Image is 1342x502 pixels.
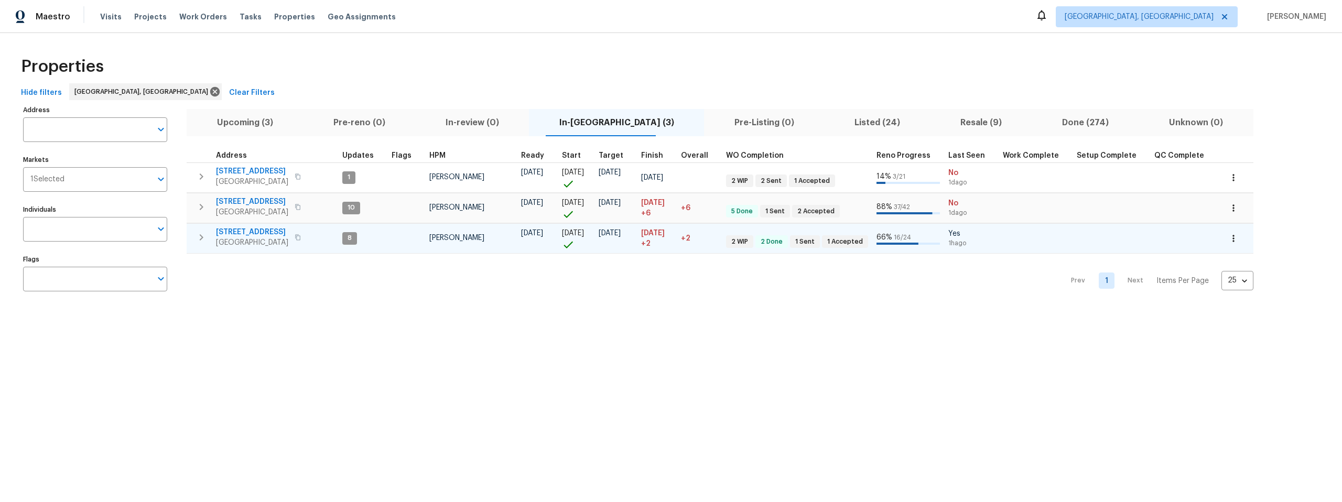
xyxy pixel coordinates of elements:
span: Start [562,152,581,159]
span: [DATE] [521,169,543,176]
span: [PERSON_NAME] [1263,12,1326,22]
span: Visits [100,12,122,22]
span: +2 [681,235,690,242]
span: Hide filters [21,86,62,100]
span: Done (274) [1038,115,1133,130]
button: Open [154,172,168,187]
span: 2 Done [756,237,787,246]
span: [GEOGRAPHIC_DATA] [216,207,288,217]
span: 37 / 42 [894,204,910,210]
td: Project started on time [558,193,594,223]
span: [DATE] [641,174,663,181]
span: [DATE] [599,169,621,176]
span: [PERSON_NAME] [429,234,484,242]
span: Pre-Listing (0) [710,115,818,130]
span: 1 Selected [30,175,64,184]
span: Clear Filters [229,86,275,100]
span: [STREET_ADDRESS] [216,227,288,237]
span: Geo Assignments [328,12,396,22]
span: HPM [429,152,446,159]
span: 1d ago [948,178,994,187]
span: Upcoming (3) [193,115,297,130]
span: Work Complete [1003,152,1059,159]
span: Pre-reno (0) [309,115,409,130]
span: Properties [274,12,315,22]
div: Target renovation project end date [599,152,633,159]
span: 1 Sent [761,207,789,216]
span: [GEOGRAPHIC_DATA], [GEOGRAPHIC_DATA] [74,86,212,97]
button: Hide filters [17,83,66,103]
td: 6 day(s) past target finish date [677,193,722,223]
nav: Pagination Navigation [1061,260,1253,302]
span: [DATE] [521,199,543,206]
span: Projects [134,12,167,22]
span: WO Completion [726,152,784,159]
span: 16 / 24 [894,234,911,241]
span: [DATE] [599,230,621,237]
span: Flags [392,152,412,159]
span: Yes [948,228,994,239]
span: [DATE] [562,169,584,176]
span: 8 [343,234,356,243]
span: [STREET_ADDRESS] [216,166,288,177]
span: +2 [641,238,651,249]
div: Days past target finish date [681,152,718,159]
span: 1 [343,173,354,182]
div: 25 [1221,267,1253,294]
span: 1 Sent [791,237,819,246]
span: [DATE] [641,199,665,206]
label: Address [23,107,167,113]
span: [DATE] [562,230,584,237]
span: Resale (9) [937,115,1026,130]
span: Target [599,152,623,159]
div: Actual renovation start date [562,152,590,159]
span: In-review (0) [421,115,523,130]
span: 2 WIP [727,177,752,185]
span: No [948,198,994,209]
span: +6 [681,204,690,212]
button: Open [154,271,168,286]
td: Scheduled to finish 6 day(s) late [637,193,677,223]
span: 5 Done [727,207,757,216]
span: QC Complete [1154,152,1204,159]
span: Maestro [36,12,70,22]
span: [GEOGRAPHIC_DATA] [216,237,288,248]
span: 2 Sent [756,177,786,185]
span: 1h ago [948,239,994,248]
span: [STREET_ADDRESS] [216,197,288,207]
p: Items Per Page [1156,276,1209,286]
span: Last Seen [948,152,985,159]
span: 66 % [876,234,892,241]
td: 2 day(s) past target finish date [677,223,722,253]
div: [GEOGRAPHIC_DATA], [GEOGRAPHIC_DATA] [69,83,222,100]
span: 14 % [876,173,891,180]
span: [DATE] [521,230,543,237]
span: 3 / 21 [893,173,905,180]
span: [DATE] [562,199,584,206]
span: 2 WIP [727,237,752,246]
span: Properties [21,61,104,72]
span: Updates [342,152,374,159]
a: Goto page 1 [1099,272,1114,289]
td: Project started on time [558,223,594,253]
span: Unknown (0) [1145,115,1247,130]
span: Ready [521,152,544,159]
span: 10 [343,203,359,212]
span: +6 [641,208,651,219]
span: Tasks [240,13,262,20]
span: Reno Progress [876,152,930,159]
span: [DATE] [599,199,621,206]
span: Listed (24) [831,115,924,130]
span: 88 % [876,203,892,211]
label: Individuals [23,206,167,213]
button: Open [154,222,168,236]
div: Projected renovation finish date [641,152,673,159]
span: 1 Accepted [790,177,834,185]
span: In-[GEOGRAPHIC_DATA] (3) [535,115,698,130]
span: 1 Accepted [823,237,867,246]
span: [PERSON_NAME] [429,204,484,211]
span: Finish [641,152,663,159]
button: Open [154,122,168,137]
span: [GEOGRAPHIC_DATA] [216,177,288,187]
span: [PERSON_NAME] [429,173,484,181]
